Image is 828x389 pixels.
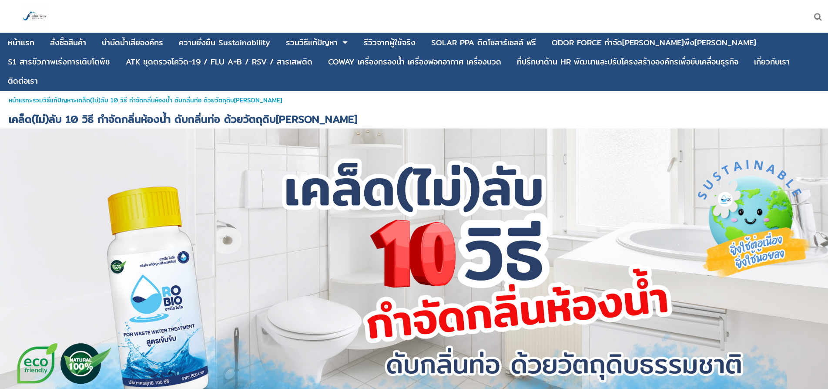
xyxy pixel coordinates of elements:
[431,39,536,47] div: SOLAR PPA ติดโซลาร์เซลล์ ฟรี
[9,111,357,127] span: เคล็ด(ไม่)ลับ 10 วิธี กำจัดกลิ่นห้องน้ำ ดับกลิ่นท่อ ด้วยวัตถุดิบ[PERSON_NAME]
[22,3,48,30] img: large-1644130236041.jpg
[8,54,110,70] a: S1 สารชีวภาพเร่งการเติบโตพืช
[102,39,163,47] div: บําบัดน้ำเสียองค์กร
[8,58,110,66] div: S1 สารชีวภาพเร่งการเติบโตพืช
[364,34,416,51] a: รีวิวจากผู้ใช้จริง
[286,39,338,47] div: รวมวิธีแก้ปัญหา
[50,34,86,51] a: สั่งซื้อสินค้า
[8,39,34,47] div: หน้าแรก
[179,34,270,51] a: ความยั่งยืน Sustainability
[126,58,312,66] div: ATK ชุดตรวจโควิด-19 / FLU A+B / RSV / สารเสพติด
[77,95,282,105] span: เคล็ด(ไม่)ลับ 10 วิธี กำจัดกลิ่นห้องน้ำ ดับกลิ่นท่อ ด้วยวัตถุดิบ[PERSON_NAME]
[33,95,73,105] a: รวมวิธีแก้ปัญหา
[552,39,756,47] div: ODOR FORCE กำจัด[PERSON_NAME]พึง[PERSON_NAME]
[517,54,738,70] a: ที่ปรึกษาด้าน HR พัฒนาและปรับโครงสร้างองค์กรเพื่อขับเคลื่อนธุรกิจ
[328,54,501,70] a: COWAY เครื่องกรองน้ำ เครื่องฟอกอากาศ เครื่องนวด
[364,39,416,47] div: รีวิวจากผู้ใช้จริง
[517,58,738,66] div: ที่ปรึกษาด้าน HR พัฒนาและปรับโครงสร้างองค์กรเพื่อขับเคลื่อนธุรกิจ
[126,54,312,70] a: ATK ชุดตรวจโควิด-19 / FLU A+B / RSV / สารเสพติด
[179,39,270,47] div: ความยั่งยืน Sustainability
[102,34,163,51] a: บําบัดน้ำเสียองค์กร
[552,34,756,51] a: ODOR FORCE กำจัด[PERSON_NAME]พึง[PERSON_NAME]
[754,54,790,70] a: เกี่ยวกับเรา
[8,77,38,85] div: ติดต่อเรา
[328,58,501,66] div: COWAY เครื่องกรองน้ำ เครื่องฟอกอากาศ เครื่องนวด
[754,58,790,66] div: เกี่ยวกับเรา
[8,73,38,89] a: ติดต่อเรา
[431,34,536,51] a: SOLAR PPA ติดโซลาร์เซลล์ ฟรี
[8,34,34,51] a: หน้าแรก
[50,39,86,47] div: สั่งซื้อสินค้า
[9,95,29,105] a: หน้าแรก
[286,34,338,51] a: รวมวิธีแก้ปัญหา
